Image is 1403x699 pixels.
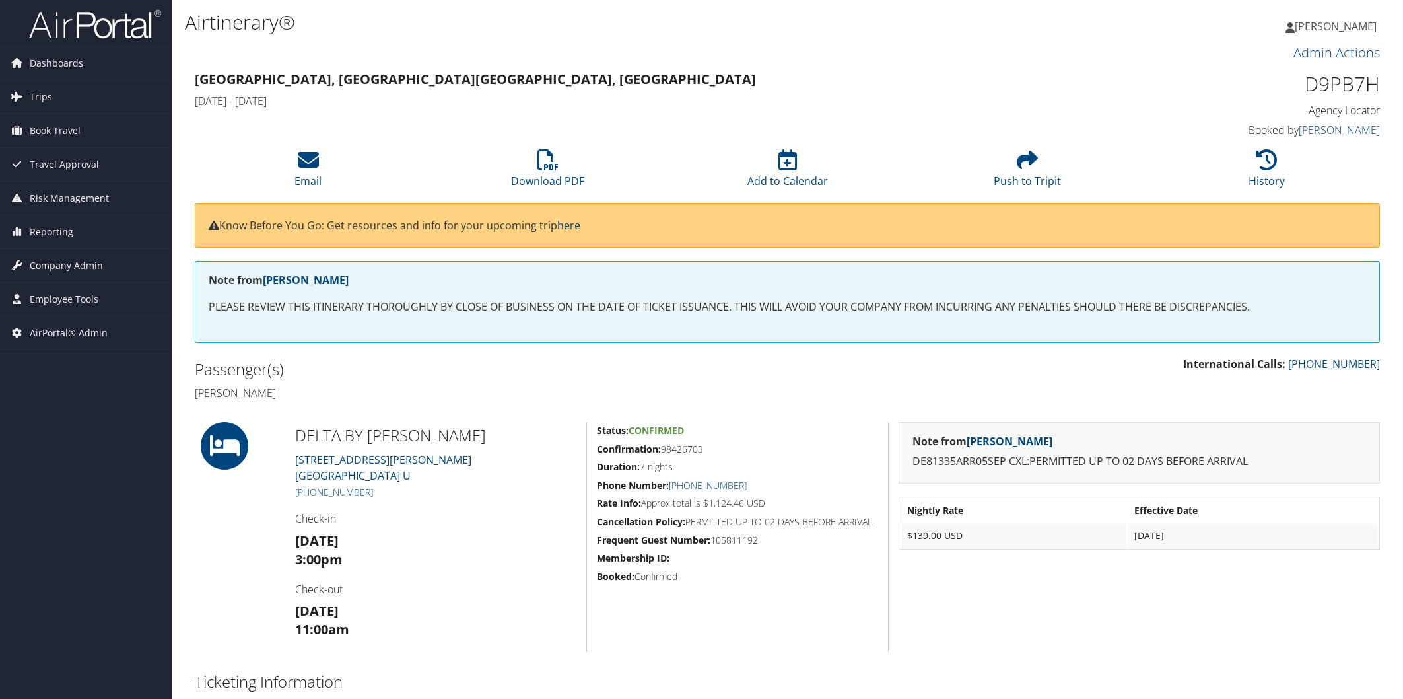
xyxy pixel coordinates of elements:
[1128,524,1378,548] td: [DATE]
[295,453,471,483] a: [STREET_ADDRESS][PERSON_NAME][GEOGRAPHIC_DATA] U
[747,157,828,188] a: Add to Calendar
[1128,499,1378,523] th: Effective Date
[295,620,349,638] strong: 11:00am
[912,434,1052,449] strong: Note from
[209,217,1366,235] p: Know Before You Go: Get resources and info for your upcoming trip
[185,9,988,36] h1: Airtinerary®
[597,479,669,492] strong: Phone Number:
[295,424,576,447] h2: DELTA BY [PERSON_NAME]
[597,570,634,583] strong: Booked:
[1299,123,1380,137] a: [PERSON_NAME]
[30,114,81,147] span: Book Travel
[30,182,109,215] span: Risk Management
[1249,157,1285,188] a: History
[30,215,73,248] span: Reporting
[195,94,1079,108] h4: [DATE] - [DATE]
[195,671,1380,693] h2: Ticketing Information
[994,157,1061,188] a: Push to Tripit
[1288,357,1380,371] a: [PHONE_NUMBER]
[597,534,877,547] h5: 105811192
[209,273,349,287] strong: Note from
[1099,103,1380,118] h4: Agency Locator
[597,497,877,510] h5: Approx total is $1,124.46 USD
[209,299,1366,316] p: PLEASE REVIEW THIS ITINERARY THOROUGHLY BY CLOSE OF BUSINESS ON THE DATE OF TICKET ISSUANCE. THIS...
[597,515,685,528] strong: Cancellation Policy:
[597,460,640,473] strong: Duration:
[30,283,98,316] span: Employee Tools
[511,157,584,188] a: Download PDF
[1285,7,1390,46] a: [PERSON_NAME]
[1295,19,1377,34] span: [PERSON_NAME]
[295,582,576,597] h4: Check-out
[1293,44,1380,61] a: Admin Actions
[597,570,877,583] h5: Confirmed
[1099,70,1380,98] h1: D9PB7H
[30,249,103,282] span: Company Admin
[295,486,373,498] a: [PHONE_NUMBER]
[295,602,339,620] strong: [DATE]
[597,460,877,474] h5: 7 nights
[1183,357,1285,371] strong: International Calls:
[195,386,778,400] h4: [PERSON_NAME]
[597,443,877,456] h5: 98426703
[597,515,877,529] h5: PERMITTED UP TO 02 DAYS BEFORE ARRIVAL
[30,47,83,80] span: Dashboards
[295,550,343,568] strong: 3:00pm
[597,497,641,509] strong: Rate Info:
[597,552,669,564] strong: Membership ID:
[195,358,778,381] h2: Passenger(s)
[597,424,629,437] strong: Status:
[901,524,1127,548] td: $139.00 USD
[295,532,339,550] strong: [DATE]
[557,218,580,233] a: here
[263,273,349,287] a: [PERSON_NAME]
[901,499,1127,523] th: Nightly Rate
[912,453,1366,470] p: DE81335ARR05SEP CXL:PERMITTED UP TO 02 DAYS BEFORE ARRIVAL
[294,157,322,188] a: Email
[30,81,52,114] span: Trips
[597,443,661,455] strong: Confirmation:
[1099,123,1380,137] h4: Booked by
[629,424,684,437] span: Confirmed
[295,511,576,526] h4: Check-in
[30,316,108,349] span: AirPortal® Admin
[195,70,756,88] strong: [GEOGRAPHIC_DATA], [GEOGRAPHIC_DATA] [GEOGRAPHIC_DATA], [GEOGRAPHIC_DATA]
[29,9,161,40] img: airportal-logo.png
[967,434,1052,449] a: [PERSON_NAME]
[597,534,710,546] strong: Frequent Guest Number:
[30,148,99,181] span: Travel Approval
[669,479,747,492] a: [PHONE_NUMBER]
